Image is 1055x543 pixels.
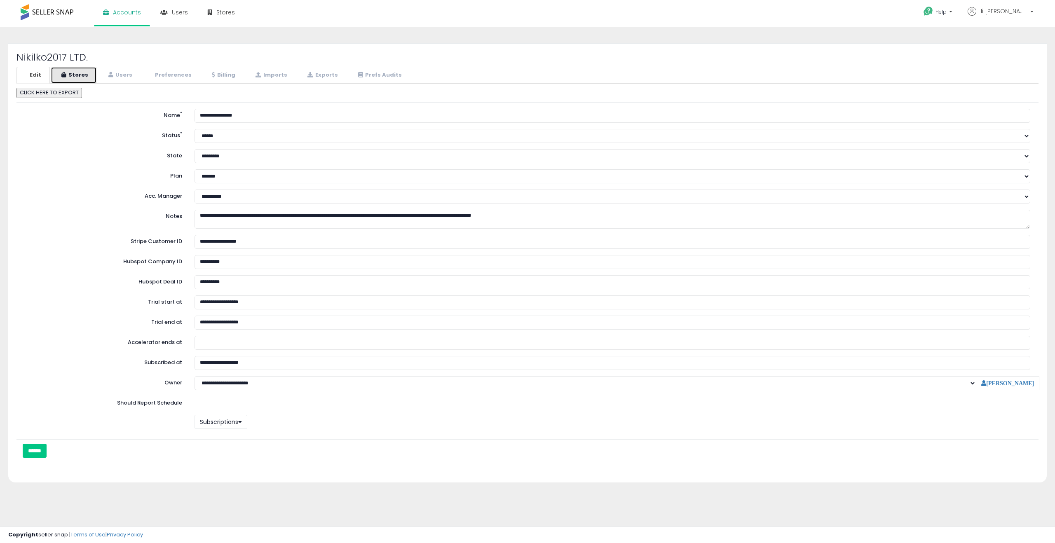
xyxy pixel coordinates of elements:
[347,67,410,84] a: Prefs Audits
[117,399,182,407] label: Should Report Schedule
[16,52,1039,63] h2: Nikilko2017 LTD.
[216,8,235,16] span: Stores
[19,109,188,119] label: Name
[70,531,105,538] a: Terms of Use
[923,6,933,16] i: Get Help
[245,67,296,84] a: Imports
[981,380,1034,386] a: [PERSON_NAME]
[113,8,141,16] span: Accounts
[19,316,188,326] label: Trial end at
[19,129,188,140] label: Status
[8,531,38,538] strong: Copyright
[142,67,200,84] a: Preferences
[201,67,244,84] a: Billing
[19,255,188,266] label: Hubspot Company ID
[172,8,188,16] span: Users
[19,190,188,200] label: Acc. Manager
[19,295,188,306] label: Trial start at
[935,8,947,15] span: Help
[16,67,50,84] a: Edit
[19,275,188,286] label: Hubspot Deal ID
[19,149,188,160] label: State
[16,88,82,98] button: CLICK HERE TO EXPORT
[19,356,188,367] label: Subscribed at
[51,67,97,84] a: Stores
[19,210,188,220] label: Notes
[107,531,143,538] a: Privacy Policy
[19,235,188,246] label: Stripe Customer ID
[968,7,1034,26] a: Hi [PERSON_NAME]
[297,67,347,84] a: Exports
[978,7,1028,15] span: Hi [PERSON_NAME]
[19,336,188,346] label: Accelerator ends at
[8,531,143,539] div: seller snap | |
[195,415,247,429] button: Subscriptions
[98,67,141,84] a: Users
[19,169,188,180] label: Plan
[164,379,182,387] label: Owner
